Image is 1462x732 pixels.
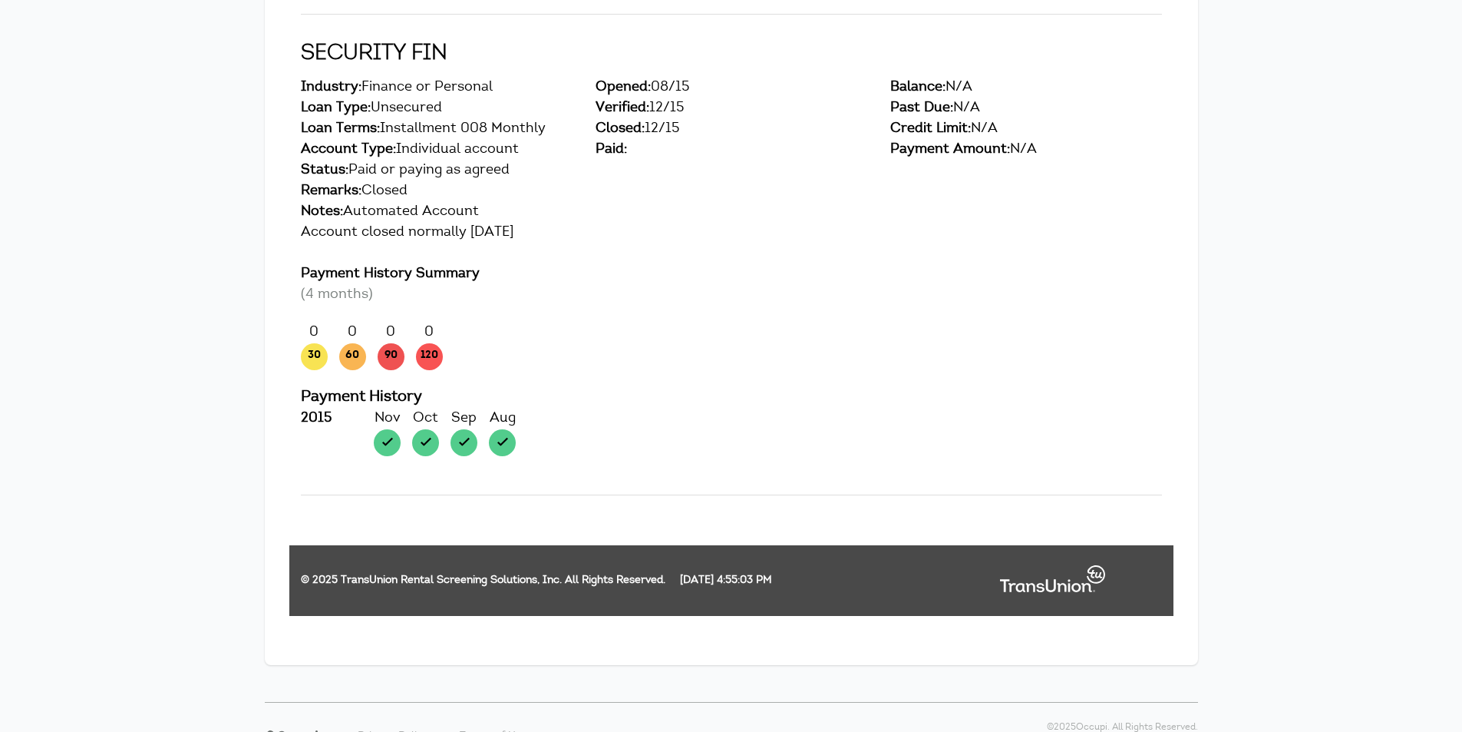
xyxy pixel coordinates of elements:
span: 90 [378,343,404,370]
div: Closed [301,181,1162,202]
span: Payment History [301,389,422,405]
span: 120 [416,343,443,370]
div: Nov [374,409,401,429]
div: Individual account [301,140,573,161]
span: Remarks: [301,184,361,198]
span: Payment History Summary [301,267,480,281]
span: Opened: [596,81,651,94]
span: Account Type: [301,143,396,157]
div: 0 [301,323,328,343]
p: (4 months) [301,285,1162,306]
div: 08/15 [596,78,867,98]
span: Industry: [301,81,361,94]
span: Closed: [596,122,645,136]
div: Sep [450,409,477,429]
span: 60 [339,343,366,370]
div: Oct [412,409,439,429]
div: 12/15 [596,98,867,119]
div: Installment 008 Monthly [301,119,573,140]
span: Notes: [301,205,343,219]
div: 12/15 [596,119,867,140]
strong: 2015 [301,412,332,426]
div: N/A [890,119,1162,140]
div: 0 [339,323,366,343]
span: Payment Amount: [890,143,1010,157]
span: Loan Type: [301,101,371,115]
div: Finance or Personal [301,78,573,98]
span: Past Due: [890,101,953,115]
span: Status: [301,164,348,177]
span: © 2025 TransUnion Rental Screening Solutions, Inc. All Rights Reserved. [301,573,665,589]
span: Loan Terms: [301,122,380,136]
span: Credit Limit: [890,122,971,136]
div: Aug [489,409,516,429]
div: Automated Account Account closed normally [DATE] [301,202,1162,264]
span: Verified: [596,101,649,115]
div: 0 [378,323,404,343]
div: Paid or paying as agreed [301,161,1162,181]
div: Unsecured [301,98,573,119]
span: [DATE] 4:55:03 PM [680,575,772,586]
div: N/A [890,140,1162,161]
span: Balance: [890,81,946,94]
div: 0 [416,323,443,343]
h2: SECURITY FIN [301,38,1162,70]
span: Paid: [596,143,627,157]
div: N/A [890,78,1162,98]
span: 30 [301,343,328,370]
div: N/A [890,98,1162,119]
